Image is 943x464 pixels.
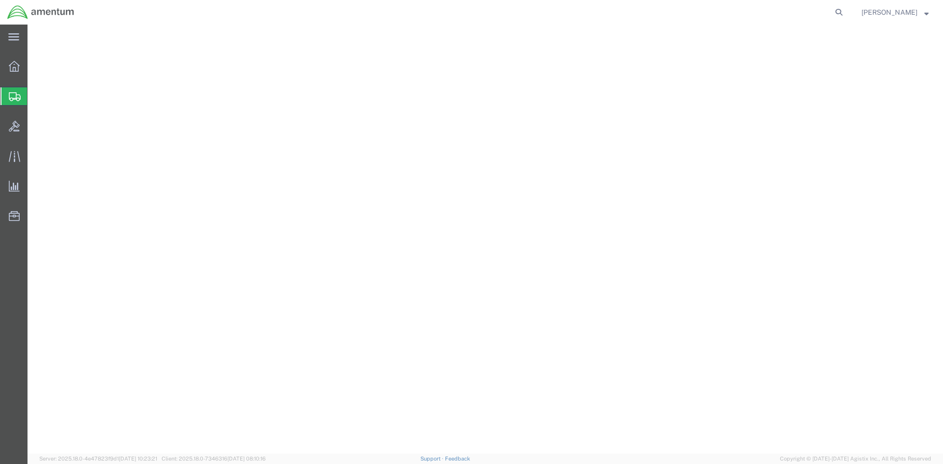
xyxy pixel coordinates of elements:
span: [DATE] 10:23:21 [119,456,157,462]
span: [DATE] 08:10:16 [227,456,266,462]
span: Copyright © [DATE]-[DATE] Agistix Inc., All Rights Reserved [780,455,931,463]
span: Jessica White [861,7,917,18]
iframe: FS Legacy Container [28,25,943,454]
img: logo [7,5,75,20]
a: Support [420,456,445,462]
button: [PERSON_NAME] [861,6,929,18]
span: Server: 2025.18.0-4e47823f9d1 [39,456,157,462]
span: Client: 2025.18.0-7346316 [162,456,266,462]
a: Feedback [445,456,470,462]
